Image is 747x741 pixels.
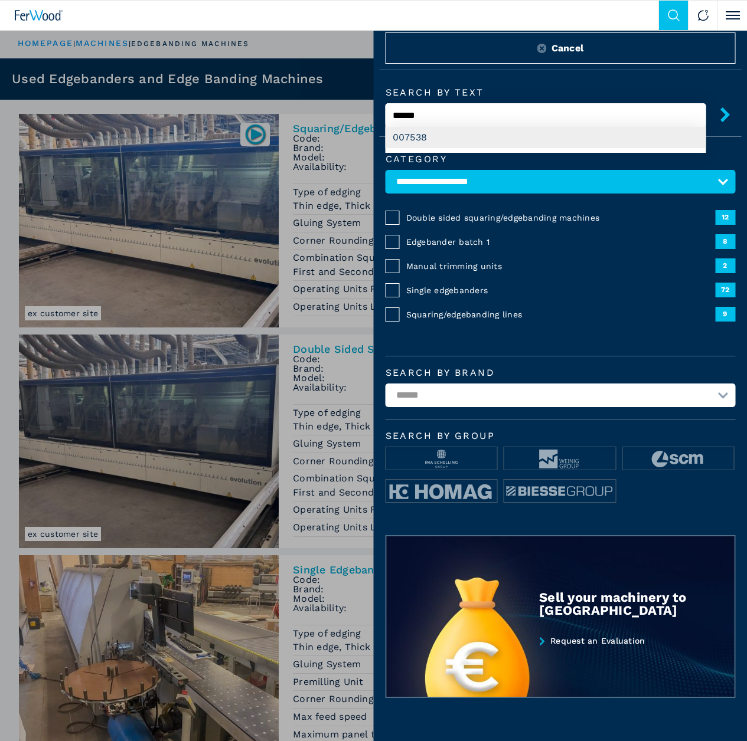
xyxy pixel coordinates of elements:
button: Click to toggle menu [717,1,747,30]
span: 9 [715,307,735,321]
img: image [504,447,615,471]
span: 8 [715,234,735,248]
img: Search [668,9,680,21]
a: Request an Evaluation [386,636,736,698]
span: Cancel [552,42,584,54]
span: Edgebander batch 1 [406,238,716,246]
img: Reset [537,44,547,53]
span: 12 [715,210,735,224]
label: Search by brand [386,368,736,378]
div: 007538 [386,127,706,148]
img: image [622,447,733,471]
button: submit-button [706,103,735,130]
img: Contact us [697,9,709,21]
img: image [504,480,615,503]
span: 2 [715,258,735,273]
span: Manual trimming units [406,262,716,270]
img: image [386,480,497,503]
label: Category [386,155,736,164]
div: Sell your machinery to [GEOGRAPHIC_DATA] [539,591,735,617]
button: ResetCancel [386,32,736,64]
span: Single edgebanders [406,286,716,294]
img: image [386,447,497,471]
span: Squaring/edgebanding lines [406,310,716,319]
span: Search by group [386,431,736,441]
span: Double sided squaring/edgebanding machines [406,214,716,222]
label: Search by text [386,88,706,97]
img: Ferwood [15,10,63,21]
span: 72 [715,283,735,297]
